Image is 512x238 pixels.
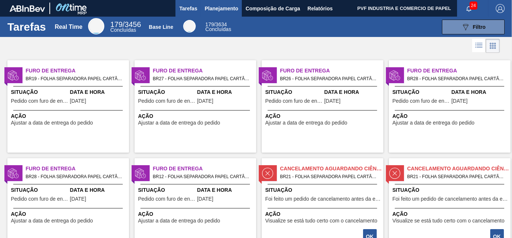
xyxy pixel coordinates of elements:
[280,165,383,173] span: Cancelamento aguardando ciência
[135,70,146,81] img: status
[407,67,511,75] span: Furo de Entrega
[138,218,220,224] span: Ajustar a data de entrega do pedido
[26,173,123,181] span: BR28 - FOLHA SEPARADORA PAPEL CARTÃO Pedido - 1975298
[138,210,254,218] span: Ação
[153,173,250,181] span: BR12 - FOLHA SEPARADORA PAPEL CARTÃO Pedido - 1999646
[11,98,68,104] span: Pedido com furo de entrega
[10,5,45,12] img: TNhmsLtSVTkK8tSr43FrP2fwEKptu5GPRR3wAAAABJRU5ErkJggg==
[457,3,481,14] button: Notificações
[265,112,382,120] span: Ação
[11,112,127,120] span: Ação
[265,218,377,224] span: Visualize se está tudo certo com o cancelamento
[442,20,505,34] button: Filtro
[11,196,68,202] span: Pedido com furo de entrega
[205,22,231,32] div: Base Line
[110,27,136,33] span: Concluídas
[389,168,400,179] img: status
[11,120,93,126] span: Ajustar a data de entrega do pedido
[496,4,505,13] img: Logout
[26,67,129,75] span: Furo de Entrega
[205,26,231,32] span: Concluídas
[452,88,509,96] span: Data e Hora
[280,173,377,181] span: BR21 - FOLHA SEPARADORA PAPEL CARTÃO Pedido - 1873712
[265,98,323,104] span: Pedido com furo de entrega
[70,88,127,96] span: Data e Hora
[110,20,122,28] span: 179
[470,1,477,10] span: 24
[307,4,332,13] span: Relatórios
[149,24,173,30] div: Base Line
[153,67,256,75] span: Furo de Entrega
[393,88,450,96] span: Situação
[393,210,509,218] span: Ação
[452,98,468,104] span: 29/08/2025,
[8,70,19,81] img: status
[324,98,341,104] span: 01/09/2025,
[138,88,195,96] span: Situação
[265,196,382,202] span: Foi feito um pedido de cancelamento antes da etapa de aguardando faturamento
[407,75,505,83] span: BR28 - FOLHA SEPARADORA PAPEL CARTÃO Pedido - 1990882
[389,70,400,81] img: status
[280,75,377,83] span: BR26 - FOLHA SEPARADORA PAPEL CARTÃO Pedido - 1996892
[280,67,383,75] span: Furo de Entrega
[70,186,127,194] span: Data e Hora
[393,120,475,126] span: Ajustar a data de entrega do pedido
[265,120,348,126] span: Ajustar a data de entrega do pedido
[197,186,254,194] span: Data e Hora
[393,112,509,120] span: Ação
[262,70,273,81] img: status
[11,218,93,224] span: Ajustar a data de entrega do pedido
[197,196,213,202] span: 03/09/2025,
[265,210,382,218] span: Ação
[138,112,254,120] span: Ação
[486,39,500,53] div: Visão em Cards
[245,4,300,13] span: Composição de Carga
[265,186,382,194] span: Situação
[11,186,68,194] span: Situação
[197,98,213,104] span: 01/09/2025,
[8,168,19,179] img: status
[407,173,505,181] span: BR21 - FOLHA SEPARADORA PAPEL CARTÃO Pedido - 1873715
[55,24,82,30] div: Real Time
[7,23,46,31] h1: Tarefas
[393,186,509,194] span: Situação
[205,21,227,27] span: / 3634
[179,4,197,13] span: Tarefas
[138,196,195,202] span: Pedido com furo de entrega
[135,168,146,179] img: status
[26,165,129,173] span: Furo de Entrega
[138,120,220,126] span: Ajustar a data de entrega do pedido
[265,88,323,96] span: Situação
[407,165,511,173] span: Cancelamento aguardando ciência
[11,210,127,218] span: Ação
[205,4,238,13] span: Planejamento
[153,75,250,83] span: BR27 - FOLHA SEPARADORA PAPEL CARTÃO Pedido - 2004529
[110,21,141,33] div: Real Time
[473,24,486,30] span: Filtro
[153,165,256,173] span: Furo de Entrega
[393,218,505,224] span: Visualize se está tudo certo com o cancelamento
[393,196,509,202] span: Foi feito um pedido de cancelamento antes da etapa de aguardando faturamento
[197,88,254,96] span: Data e Hora
[70,196,86,202] span: 28/08/2025,
[262,168,273,179] img: status
[88,18,104,34] div: Real Time
[110,20,141,28] span: / 3456
[205,21,214,27] span: 179
[138,98,195,104] span: Pedido com furo de entrega
[138,186,195,194] span: Situação
[70,98,86,104] span: 02/09/2025,
[324,88,382,96] span: Data e Hora
[11,88,68,96] span: Situação
[26,75,123,83] span: BR19 - FOLHA SEPARADORA PAPEL CARTÃO Pedido - 2004527
[472,39,486,53] div: Visão em Lista
[183,20,196,33] div: Base Line
[393,98,450,104] span: Pedido com furo de entrega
